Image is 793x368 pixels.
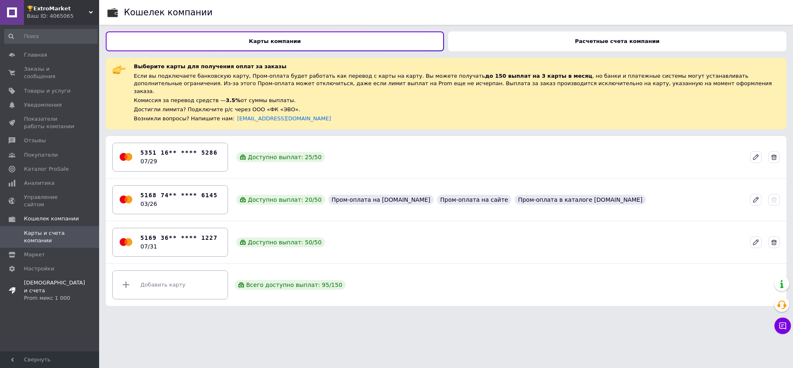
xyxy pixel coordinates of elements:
div: Добавить карту [118,272,223,297]
span: 🏆𝗘𝘅𝘁𝗿𝗼𝗠𝗮𝗿𝗸𝗲𝘁 [27,5,89,12]
span: до 150 выплат на 3 карты в месяц [485,73,592,79]
span: Управление сайтом [24,194,76,208]
div: Если вы подключаете банковскую карту, Пром-оплата будет работать как перевод с карты на карту. Вы... [134,72,780,95]
div: Достигли лимита? Подключите р/с через ООО «ФК «ЭВО». [134,106,780,113]
div: Пром-оплата на сайте [437,195,511,205]
img: :point_right: [112,63,126,76]
span: Товары и услуги [24,87,71,95]
span: Уведомления [24,101,62,109]
span: Покупатели [24,151,58,159]
span: Выберите карты для получения оплат за заказы [134,63,286,69]
div: Доступно выплат: 50 / 50 [236,237,325,247]
span: 3.5% [226,97,241,103]
div: Пром-оплата на [DOMAIN_NAME] [328,195,434,205]
b: Расчетные счета компании [575,38,660,44]
div: Всего доступно выплат: 95 / 150 [235,280,346,290]
button: Чат с покупателем [774,318,791,334]
span: Главная [24,51,47,59]
span: Показатели работы компании [24,115,76,130]
input: Поиск [4,29,97,44]
span: Заказы и сообщения [24,65,76,80]
span: Каталог ProSale [24,165,69,173]
span: Маркет [24,251,45,258]
span: Кошелек компании [24,215,79,222]
div: Комиссия за перевод средств — от суммы выплаты. [134,97,780,105]
span: Настройки [24,265,54,272]
time: 03/26 [140,201,157,207]
span: [DEMOGRAPHIC_DATA] и счета [24,279,85,302]
div: Пром-оплата в каталоге [DOMAIN_NAME] [515,195,646,205]
time: 07/29 [140,158,157,165]
div: Возникли вопросы? Напишите нам: [134,115,780,122]
span: Отзывы [24,137,46,144]
span: Карты и счета компании [24,229,76,244]
div: Prom микс 1 000 [24,294,85,302]
b: Карты компании [249,38,301,44]
div: Доступно выплат: 25 / 50 [236,152,325,162]
span: Аналитика [24,179,55,187]
div: Ваш ID: 4065065 [27,12,99,20]
a: [EMAIL_ADDRESS][DOMAIN_NAME] [237,115,331,122]
div: Кошелек компании [124,8,213,17]
time: 07/31 [140,243,157,250]
div: Доступно выплат: 20 / 50 [236,195,325,205]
